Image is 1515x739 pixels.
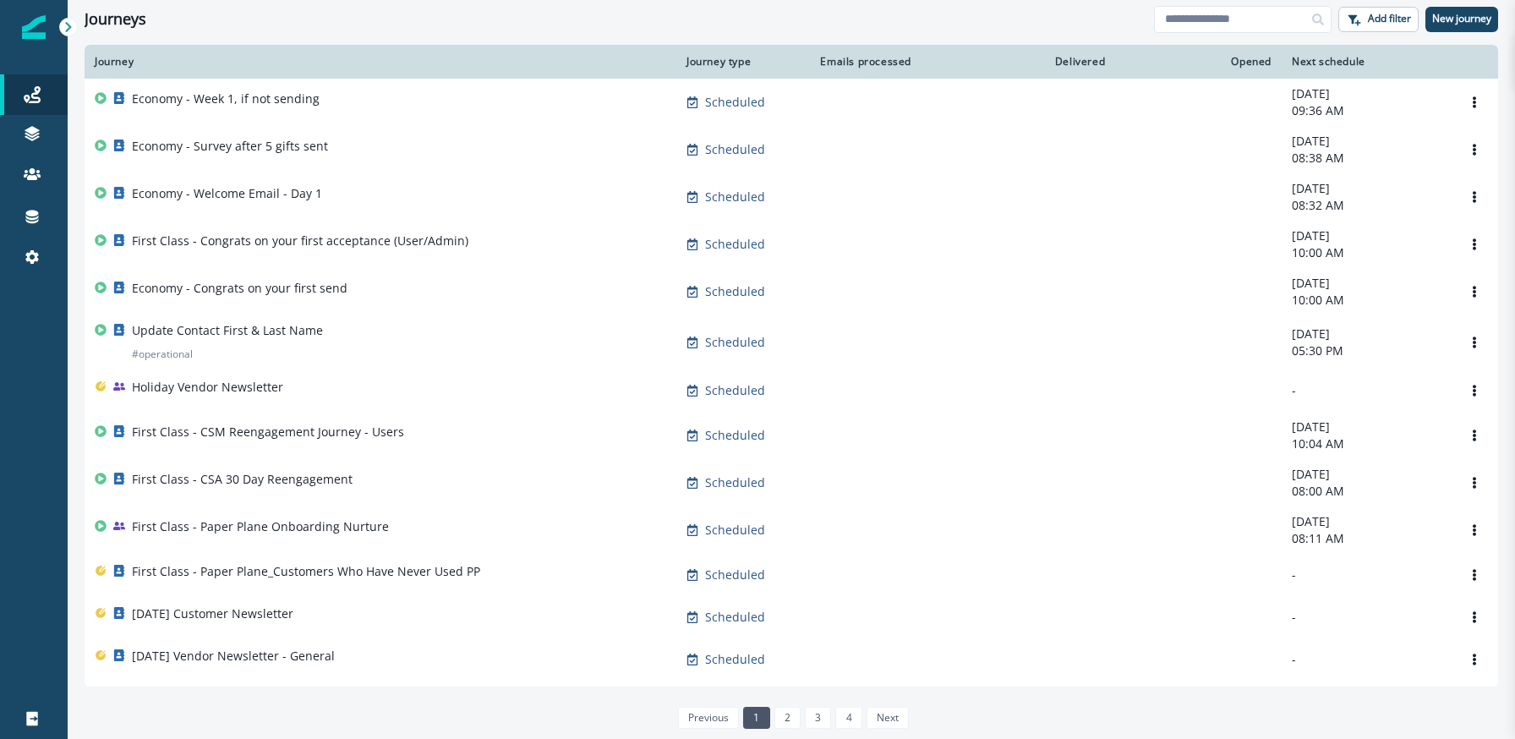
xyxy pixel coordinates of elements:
[1292,513,1441,530] p: [DATE]
[132,138,328,155] p: Economy - Survey after 5 gifts sent
[1292,55,1441,68] div: Next schedule
[1125,55,1272,68] div: Opened
[705,334,765,351] p: Scheduled
[85,173,1498,221] a: Economy - Welcome Email - Day 1Scheduled-[DATE]08:32 AMOptions
[132,471,353,488] p: First Class - CSA 30 Day Reengagement
[85,459,1498,506] a: First Class - CSA 30 Day ReengagementScheduled-[DATE]08:00 AMOptions
[1425,7,1498,32] button: New journey
[743,707,769,729] a: Page 1 is your current page
[705,189,765,205] p: Scheduled
[1461,90,1488,115] button: Options
[85,126,1498,173] a: Economy - Survey after 5 gifts sentScheduled-[DATE]08:38 AMOptions
[1461,470,1488,495] button: Options
[1292,292,1441,309] p: 10:00 AM
[1292,435,1441,452] p: 10:04 AM
[1292,150,1441,167] p: 08:38 AM
[1292,419,1441,435] p: [DATE]
[1292,85,1441,102] p: [DATE]
[867,707,909,729] a: Next page
[1292,483,1441,500] p: 08:00 AM
[1292,197,1441,214] p: 08:32 AM
[1292,326,1441,342] p: [DATE]
[22,15,46,39] img: Inflection
[85,221,1498,268] a: First Class - Congrats on your first acceptance (User/Admin)Scheduled-[DATE]10:00 AMOptions
[1368,13,1411,25] p: Add filter
[705,609,765,626] p: Scheduled
[1338,7,1419,32] button: Add filter
[1292,609,1441,626] p: -
[1461,378,1488,403] button: Options
[705,236,765,253] p: Scheduled
[774,707,801,729] a: Page 2
[686,55,793,68] div: Journey type
[132,233,468,249] p: First Class - Congrats on your first acceptance (User/Admin)
[1461,184,1488,210] button: Options
[705,567,765,583] p: Scheduled
[705,94,765,111] p: Scheduled
[1461,279,1488,304] button: Options
[85,315,1498,369] a: Update Contact First & Last Name#operationalScheduled-[DATE]05:30 PMOptions
[85,268,1498,315] a: Economy - Congrats on your first sendScheduled-[DATE]10:00 AMOptions
[85,596,1498,638] a: [DATE] Customer NewsletterScheduled--Options
[705,141,765,158] p: Scheduled
[1292,382,1441,399] p: -
[705,522,765,539] p: Scheduled
[1461,647,1488,672] button: Options
[705,651,765,668] p: Scheduled
[1461,330,1488,355] button: Options
[705,382,765,399] p: Scheduled
[813,55,911,68] div: Emails processed
[1292,466,1441,483] p: [DATE]
[805,707,831,729] a: Page 3
[705,427,765,444] p: Scheduled
[132,280,347,297] p: Economy - Congrats on your first send
[1292,342,1441,359] p: 05:30 PM
[1292,275,1441,292] p: [DATE]
[132,605,293,622] p: [DATE] Customer Newsletter
[1461,137,1488,162] button: Options
[1292,567,1441,583] p: -
[132,518,389,535] p: First Class - Paper Plane Onboarding Nurture
[1432,13,1491,25] p: New journey
[85,369,1498,412] a: Holiday Vendor NewsletterScheduled--Options
[674,707,909,729] ul: Pagination
[85,506,1498,554] a: First Class - Paper Plane Onboarding NurtureScheduled-[DATE]08:11 AMOptions
[1292,244,1441,261] p: 10:00 AM
[1292,651,1441,668] p: -
[1461,517,1488,543] button: Options
[1292,530,1441,547] p: 08:11 AM
[132,424,404,441] p: First Class - CSM Reengagement Journey - Users
[132,90,320,107] p: Economy - Week 1, if not sending
[1292,227,1441,244] p: [DATE]
[132,563,480,580] p: First Class - Paper Plane_Customers Who Have Never Used PP
[1461,562,1488,588] button: Options
[85,681,1498,723] a: [DATE] Vendor Newsletter - Top 20Scheduled--Options
[95,55,666,68] div: Journey
[132,648,335,665] p: [DATE] Vendor Newsletter - General
[85,638,1498,681] a: [DATE] Vendor Newsletter - GeneralScheduled--Options
[705,474,765,491] p: Scheduled
[132,185,322,202] p: Economy - Welcome Email - Day 1
[932,55,1105,68] div: Delivered
[835,707,861,729] a: Page 4
[1292,133,1441,150] p: [DATE]
[132,322,323,339] p: Update Contact First & Last Name
[132,346,193,363] p: # operational
[1461,232,1488,257] button: Options
[705,283,765,300] p: Scheduled
[1292,102,1441,119] p: 09:36 AM
[85,79,1498,126] a: Economy - Week 1, if not sendingScheduled-[DATE]09:36 AMOptions
[1292,180,1441,197] p: [DATE]
[132,379,283,396] p: Holiday Vendor Newsletter
[85,554,1498,596] a: First Class - Paper Plane_Customers Who Have Never Used PPScheduled--Options
[85,10,146,29] h1: Journeys
[85,412,1498,459] a: First Class - CSM Reengagement Journey - UsersScheduled-[DATE]10:04 AMOptions
[1461,423,1488,448] button: Options
[1461,605,1488,630] button: Options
